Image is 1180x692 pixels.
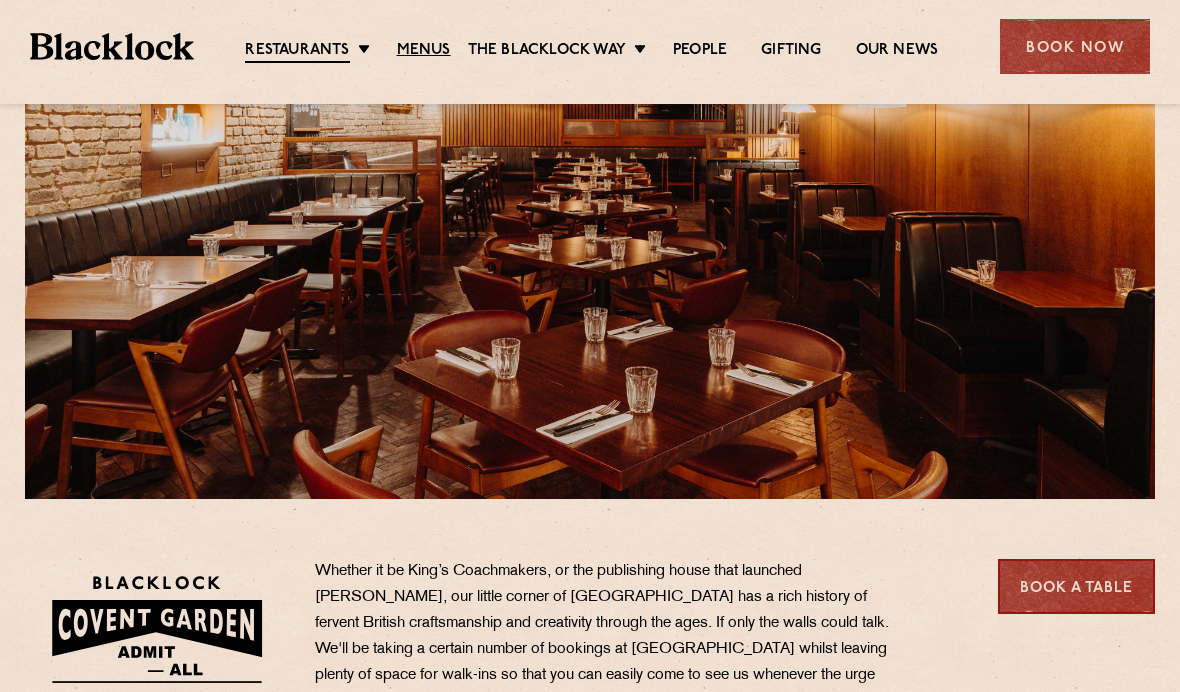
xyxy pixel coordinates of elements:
[245,41,349,63] a: Restaurants
[397,41,451,61] a: Menus
[673,41,727,61] a: People
[761,41,821,61] a: Gifting
[30,33,194,61] img: BL_Textured_Logo-footer-cropped.svg
[856,41,939,61] a: Our News
[468,41,626,61] a: The Blacklock Way
[1000,19,1150,74] div: Book Now
[998,559,1155,614] a: Book a Table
